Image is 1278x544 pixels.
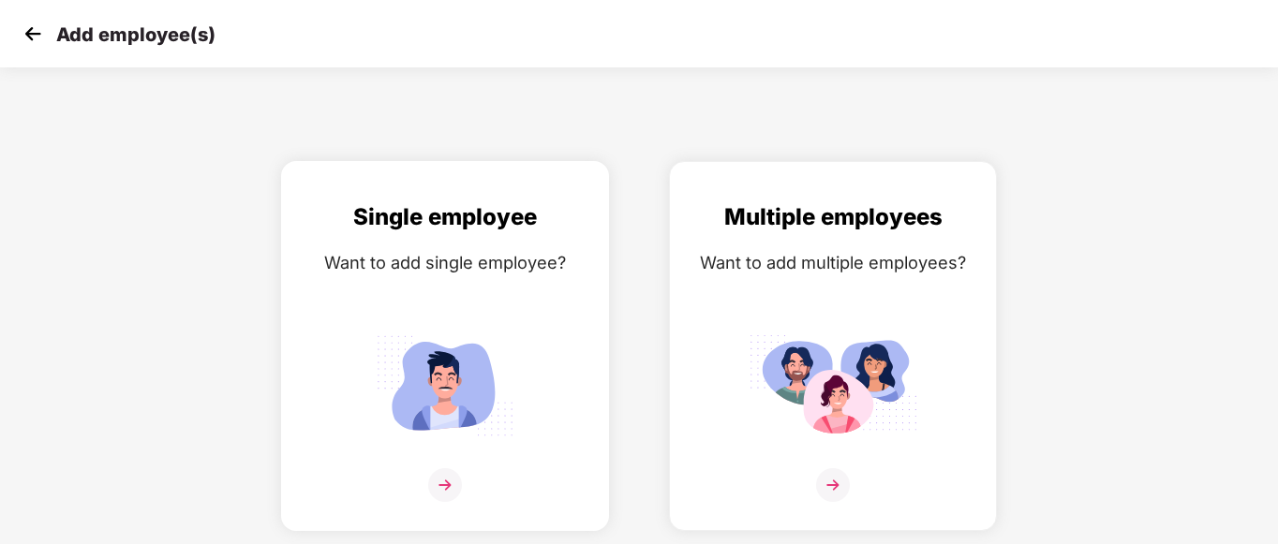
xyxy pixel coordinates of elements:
[301,199,589,235] div: Single employee
[56,23,215,46] p: Add employee(s)
[816,468,850,502] img: svg+xml;base64,PHN2ZyB4bWxucz0iaHR0cDovL3d3dy53My5vcmcvMjAwMC9zdmciIHdpZHRoPSIzNiIgaGVpZ2h0PSIzNi...
[749,327,917,444] img: svg+xml;base64,PHN2ZyB4bWxucz0iaHR0cDovL3d3dy53My5vcmcvMjAwMC9zdmciIGlkPSJNdWx0aXBsZV9lbXBsb3llZS...
[361,327,529,444] img: svg+xml;base64,PHN2ZyB4bWxucz0iaHR0cDovL3d3dy53My5vcmcvMjAwMC9zdmciIGlkPSJTaW5nbGVfZW1wbG95ZWUiIH...
[19,20,47,48] img: svg+xml;base64,PHN2ZyB4bWxucz0iaHR0cDovL3d3dy53My5vcmcvMjAwMC9zdmciIHdpZHRoPSIzMCIgaGVpZ2h0PSIzMC...
[689,249,977,276] div: Want to add multiple employees?
[689,199,977,235] div: Multiple employees
[428,468,462,502] img: svg+xml;base64,PHN2ZyB4bWxucz0iaHR0cDovL3d3dy53My5vcmcvMjAwMC9zdmciIHdpZHRoPSIzNiIgaGVpZ2h0PSIzNi...
[301,249,589,276] div: Want to add single employee?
